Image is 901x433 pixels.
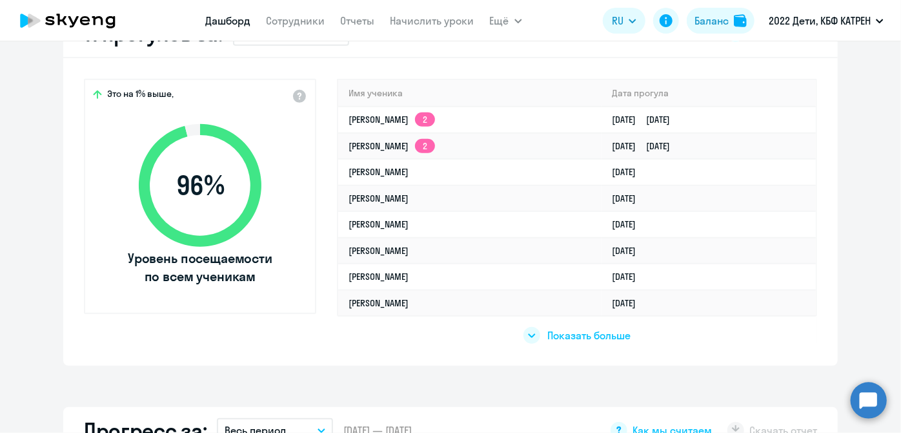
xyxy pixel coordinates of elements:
[548,328,631,343] span: Показать больше
[349,193,409,204] a: [PERSON_NAME]
[769,13,871,28] p: 2022 Дети, КБФ КАТРЕН
[126,249,274,286] span: Уровень посещаемости по всем ученикам
[612,140,680,152] a: [DATE][DATE]
[612,193,646,204] a: [DATE]
[612,271,646,282] a: [DATE]
[349,297,409,309] a: [PERSON_NAME]
[107,88,174,103] span: Это на 1% выше,
[612,297,646,309] a: [DATE]
[415,139,435,153] app-skyeng-badge: 2
[734,14,747,27] img: balance
[762,5,890,36] button: 2022 Дети, КБФ КАТРЕН
[602,80,816,107] th: Дата прогула
[349,271,409,282] a: [PERSON_NAME]
[349,245,409,257] a: [PERSON_NAME]
[349,114,435,125] a: [PERSON_NAME]2
[349,218,409,230] a: [PERSON_NAME]
[267,14,325,27] a: Сотрудники
[338,80,602,107] th: Имя ученика
[612,13,623,28] span: RU
[612,218,646,230] a: [DATE]
[341,14,375,27] a: Отчеты
[694,13,729,28] div: Баланс
[349,140,435,152] a: [PERSON_NAME]2
[687,8,754,34] button: Балансbalance
[612,245,646,257] a: [DATE]
[603,8,645,34] button: RU
[490,13,509,28] span: Ещё
[415,112,435,127] app-skyeng-badge: 2
[126,170,274,201] span: 96 %
[490,8,522,34] button: Ещё
[349,166,409,178] a: [PERSON_NAME]
[612,114,680,125] a: [DATE][DATE]
[390,14,474,27] a: Начислить уроки
[612,166,646,178] a: [DATE]
[206,14,251,27] a: Дашборд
